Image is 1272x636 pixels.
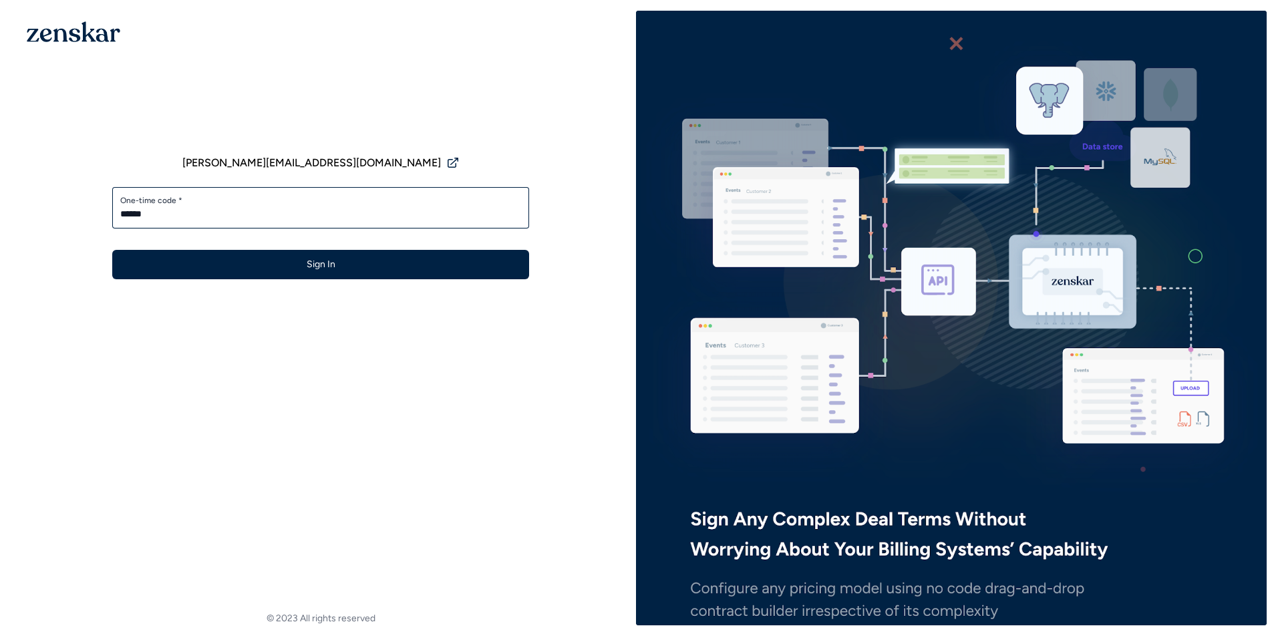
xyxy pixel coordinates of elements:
[27,21,120,42] img: 1OGAJ2xQqyY4LXKgY66KYq0eOWRCkrZdAb3gUhuVAqdWPZE9SRJmCz+oDMSn4zDLXe31Ii730ItAGKgCKgCCgCikA4Av8PJUP...
[120,195,521,206] label: One-time code *
[112,250,529,279] button: Sign In
[182,155,441,171] span: [PERSON_NAME][EMAIL_ADDRESS][DOMAIN_NAME]
[5,612,636,625] footer: © 2023 All rights reserved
